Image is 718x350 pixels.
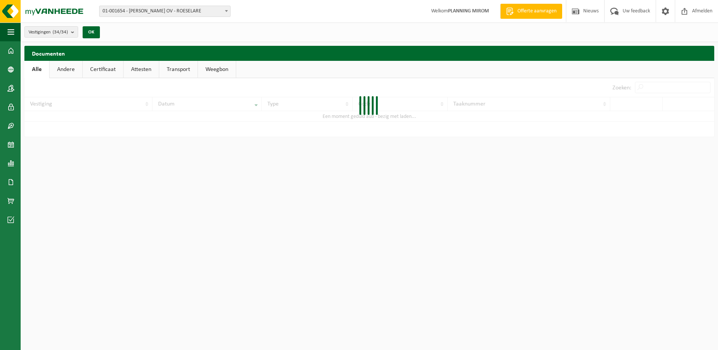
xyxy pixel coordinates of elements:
[29,27,68,38] span: Vestigingen
[83,26,100,38] button: OK
[159,61,198,78] a: Transport
[516,8,558,15] span: Offerte aanvragen
[448,8,489,14] strong: PLANNING MIROM
[198,61,236,78] a: Weegbon
[124,61,159,78] a: Attesten
[53,30,68,35] count: (34/34)
[24,46,714,60] h2: Documenten
[24,26,78,38] button: Vestigingen(34/34)
[100,6,230,17] span: 01-001654 - MIROM ROESELARE OV - ROESELARE
[99,6,231,17] span: 01-001654 - MIROM ROESELARE OV - ROESELARE
[500,4,562,19] a: Offerte aanvragen
[24,61,49,78] a: Alle
[83,61,123,78] a: Certificaat
[50,61,82,78] a: Andere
